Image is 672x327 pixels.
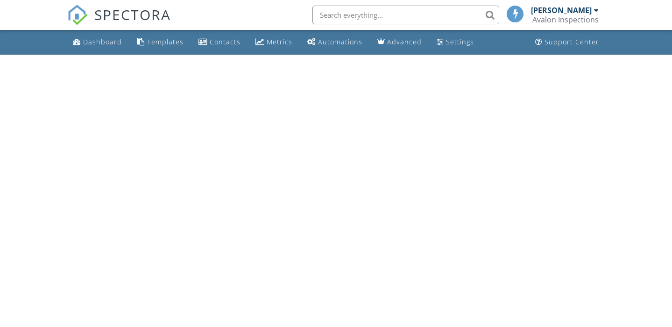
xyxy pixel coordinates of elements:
[304,34,366,51] a: Automations (Basic)
[387,37,422,46] div: Advanced
[545,37,599,46] div: Support Center
[67,5,88,25] img: The Best Home Inspection Software - Spectora
[69,34,126,51] a: Dashboard
[210,37,241,46] div: Contacts
[312,6,499,24] input: Search everything...
[252,34,296,51] a: Metrics
[83,37,122,46] div: Dashboard
[195,34,244,51] a: Contacts
[133,34,187,51] a: Templates
[531,6,592,15] div: [PERSON_NAME]
[532,15,599,24] div: Avalon Inspections
[318,37,362,46] div: Automations
[433,34,478,51] a: Settings
[374,34,425,51] a: Advanced
[531,34,603,51] a: Support Center
[267,37,292,46] div: Metrics
[94,5,171,24] span: SPECTORA
[147,37,184,46] div: Templates
[446,37,474,46] div: Settings
[67,13,171,32] a: SPECTORA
